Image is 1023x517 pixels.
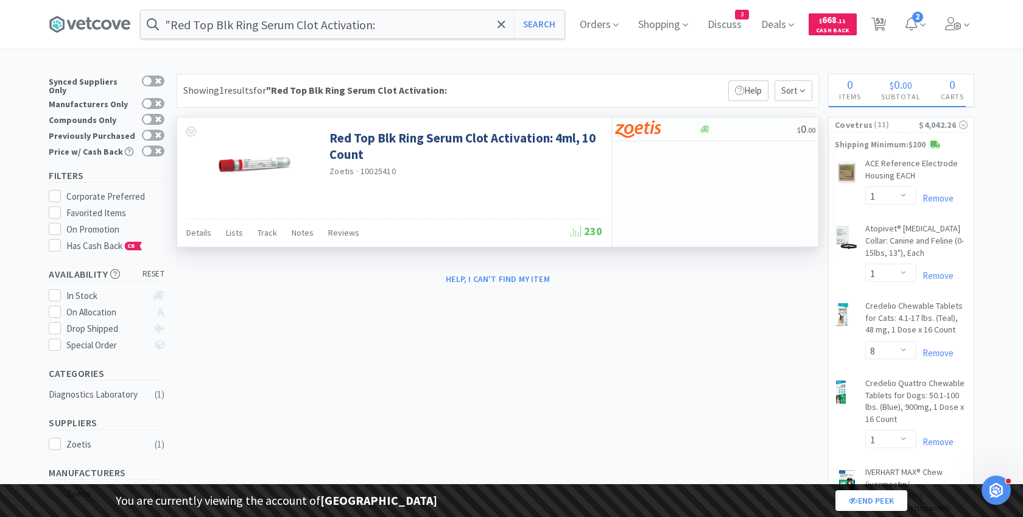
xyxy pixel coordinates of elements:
h5: Availability [49,267,164,281]
a: Red Top Blk Ring Serum Clot Activation: 4ml, 10 Count [329,130,599,163]
strong: "Red Top Blk Ring Serum Clot Activation: [266,84,447,96]
a: ACE Reference Electrode Housing EACH [865,158,968,186]
span: reset [142,268,165,281]
img: a673e5ab4e5e497494167fe422e9a3ab.png [615,120,661,138]
div: On Allocation [66,305,147,320]
span: 00 [902,79,912,91]
img: 7220d567ea3747d4a47ed9a587d8aa96_416228.png [835,303,849,327]
img: 868b877fb8c74fc48728056354f79e3c_777170.png [835,380,847,404]
div: Favorited Items [66,206,165,220]
span: Reviews [328,227,359,238]
span: 668 [819,14,846,26]
span: CB [125,242,138,250]
span: $ [890,79,894,91]
span: ( 11 ) [873,119,919,131]
span: 3 [736,10,748,19]
span: 0 [847,77,853,92]
span: $ [797,125,801,135]
div: Corporate Preferred [66,189,165,204]
div: Previously Purchased [49,130,136,140]
h5: Filters [49,169,164,183]
div: Synced Suppliers Only [49,76,136,94]
a: Remove [916,347,954,359]
a: 53 [867,21,891,32]
div: Manufacturers Only [49,98,136,108]
span: Track [258,227,277,238]
span: · [356,166,359,177]
img: 63dd3e212c08474facb7e03129685310_614079.png [217,130,296,209]
p: Help [728,80,768,101]
a: Credelio Chewable Tablets for Cats: 4.1-17 lbs. (Teal), 48 mg, 1 Dose x 16 Count [865,300,968,341]
iframe: Intercom live chat [982,476,1011,505]
h5: Suppliers [49,416,164,430]
span: Cash Back [816,27,849,35]
span: 0 [894,77,900,92]
a: Atopivet® [MEDICAL_DATA] Collar: Canine and Feline (0-15lbs, 13"), Each [865,223,968,264]
h4: Carts [930,91,974,102]
h4: Subtotal [871,91,930,102]
div: Compounds Only [49,114,136,124]
div: $4,042.26 [919,118,968,132]
a: Zoetis [329,166,354,177]
span: 230 [571,224,602,238]
button: Search [514,10,564,38]
a: Remove [916,436,954,448]
a: $668.11Cash Back [809,8,857,41]
span: 0 [949,77,955,92]
span: Lists [226,227,243,238]
div: On Promotion [66,222,165,237]
a: Remove [916,192,954,204]
img: 8a8b543f37fc4013bf5c5bdffe106f0c_39425.png [835,160,858,185]
img: 0d438ada7fe84402947888c594a08568_264449.png [835,469,859,493]
span: 0 [797,122,815,136]
span: for [253,84,447,96]
span: 2 [912,12,923,23]
img: eec9dae82df94063abc5dd067415c917_544088.png [835,225,858,250]
div: . [871,79,930,91]
div: Price w/ Cash Back [49,146,136,156]
strong: [GEOGRAPHIC_DATA] [320,493,437,508]
h4: Items [829,91,871,102]
span: Has Cash Back [66,240,142,251]
span: Notes [292,227,314,238]
p: You are currently viewing the account of [116,491,437,510]
div: In Stock [66,289,147,303]
div: ( 1 ) [155,387,164,402]
div: Diagnostics Laboratory [49,387,147,402]
button: Help, I can't find my item [438,269,557,289]
div: Showing 1 results [183,83,447,99]
a: Remove [916,270,954,281]
div: ( 1 ) [155,437,164,452]
p: Shipping Minimum: $200 [829,139,974,152]
a: End Peek [835,490,907,511]
span: . 11 [837,17,846,25]
h5: Categories [49,367,164,381]
span: Details [186,227,211,238]
span: $ [819,17,822,25]
div: Drop Shipped [66,322,147,336]
span: Sort [775,80,812,101]
a: Discuss3 [703,19,747,30]
div: Zoetis [66,437,142,452]
span: 10025410 [360,166,396,177]
a: Credelio Quattro Chewable Tablets for Dogs: 50.1-100 lbs. (Blue), 900mg, 1 Dose x 16 Count [865,378,968,430]
h5: Manufacturers [49,466,164,480]
input: Search by item, sku, manufacturer, ingredient, size... [141,10,564,38]
div: Special Order [66,338,147,353]
span: Covetrus [835,118,873,132]
span: . 00 [806,125,815,135]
